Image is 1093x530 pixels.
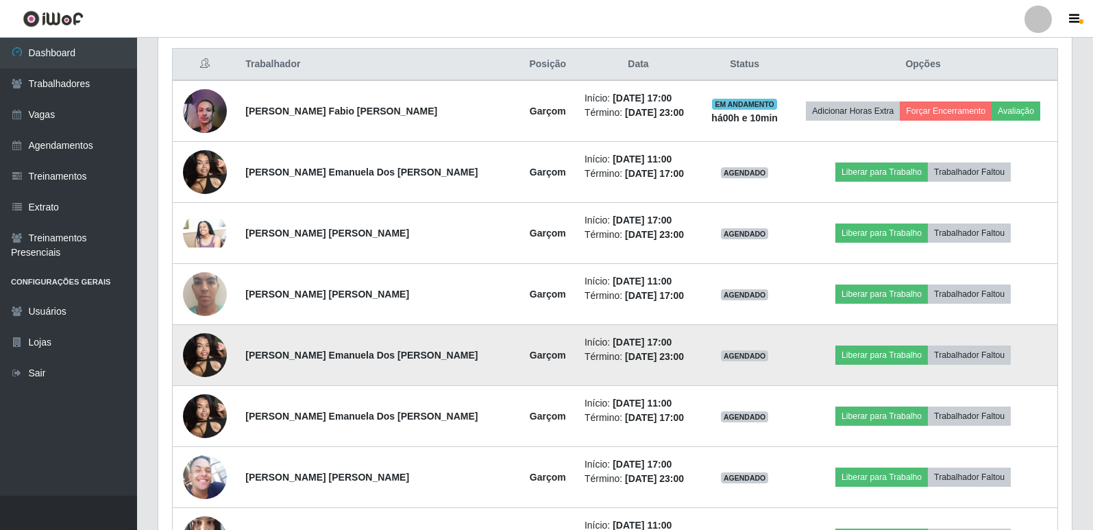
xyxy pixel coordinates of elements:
strong: Garçom [530,411,566,422]
strong: [PERSON_NAME] Emanuela Dos [PERSON_NAME] [245,350,478,361]
span: AGENDADO [721,472,769,483]
img: 1737978086826.jpeg [183,219,227,248]
button: Liberar para Trabalho [835,162,928,182]
button: Trabalhador Faltou [928,468,1011,487]
span: EM ANDAMENTO [712,99,777,110]
th: Data [576,49,700,81]
button: Trabalhador Faltou [928,162,1011,182]
th: Opções [789,49,1057,81]
span: AGENDADO [721,411,769,422]
time: [DATE] 17:00 [625,168,684,179]
strong: [PERSON_NAME] [PERSON_NAME] [245,289,409,300]
li: Início: [585,457,692,472]
span: AGENDADO [721,228,769,239]
span: AGENDADO [721,350,769,361]
img: 1737159671369.jpeg [183,82,227,141]
li: Início: [585,274,692,289]
time: [DATE] 17:00 [625,412,684,423]
li: Término: [585,167,692,181]
li: Término: [585,106,692,120]
strong: [PERSON_NAME] [PERSON_NAME] [245,472,409,483]
button: Liberar para Trabalho [835,468,928,487]
img: 1751813070616.jpeg [183,387,227,445]
img: CoreUI Logo [23,10,84,27]
button: Liberar para Trabalho [835,407,928,426]
strong: Garçom [530,228,566,239]
strong: há 00 h e 10 min [711,112,778,123]
time: [DATE] 23:00 [625,107,684,118]
li: Término: [585,411,692,425]
time: [DATE] 11:00 [613,398,672,409]
img: 1751813070616.jpeg [183,143,227,201]
strong: [PERSON_NAME] [PERSON_NAME] [245,228,409,239]
li: Início: [585,335,692,350]
img: 1751813070616.jpeg [183,326,227,384]
li: Início: [585,396,692,411]
button: Liberar para Trabalho [835,285,928,304]
time: [DATE] 17:00 [613,93,672,104]
button: Trabalhador Faltou [928,346,1011,365]
button: Trabalhador Faltou [928,224,1011,243]
th: Posição [519,49,576,81]
time: [DATE] 17:00 [625,290,684,301]
strong: [PERSON_NAME] Fabio [PERSON_NAME] [245,106,437,117]
strong: Garçom [530,167,566,178]
time: [DATE] 23:00 [625,473,684,484]
li: Término: [585,228,692,242]
li: Término: [585,289,692,303]
button: Forçar Encerramento [900,101,992,121]
strong: [PERSON_NAME] Emanuela Dos [PERSON_NAME] [245,167,478,178]
li: Início: [585,152,692,167]
th: Status [700,49,789,81]
button: Liberar para Trabalho [835,346,928,365]
time: [DATE] 17:00 [613,215,672,226]
time: [DATE] 17:00 [613,337,672,348]
li: Término: [585,472,692,486]
button: Trabalhador Faltou [928,407,1011,426]
li: Início: [585,213,692,228]
strong: Garçom [530,289,566,300]
img: 1711635747463.jpeg [183,255,227,333]
strong: Garçom [530,472,566,483]
button: Avaliação [992,101,1040,121]
time: [DATE] 23:00 [625,351,684,362]
strong: Garçom [530,350,566,361]
th: Trabalhador [237,49,519,81]
button: Adicionar Horas Extra [806,101,900,121]
img: 1693441138055.jpeg [183,455,227,499]
li: Início: [585,91,692,106]
span: AGENDADO [721,289,769,300]
strong: Garçom [530,106,566,117]
time: [DATE] 23:00 [625,229,684,240]
strong: [PERSON_NAME] Emanuela Dos [PERSON_NAME] [245,411,478,422]
span: AGENDADO [721,167,769,178]
time: [DATE] 11:00 [613,154,672,165]
time: [DATE] 17:00 [613,459,672,470]
time: [DATE] 11:00 [613,276,672,287]
button: Liberar para Trabalho [835,224,928,243]
button: Trabalhador Faltou [928,285,1011,304]
li: Término: [585,350,692,364]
